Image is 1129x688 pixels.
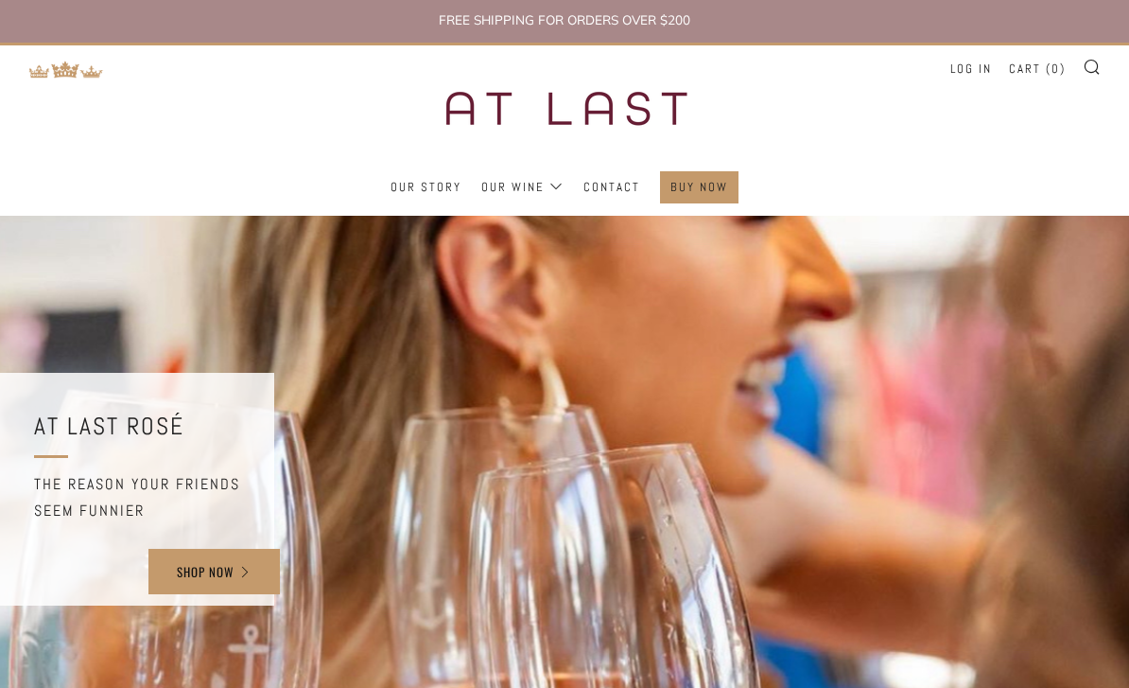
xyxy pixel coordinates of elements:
img: Return to TKW Merchants [28,61,104,79]
span: 0 [1051,61,1060,77]
a: Our Story [391,172,461,203]
h2: AT LAST ROSÉ [34,407,240,447]
a: Return to TKW Merchants [28,59,104,77]
h5: The reason your friends seem funnier [34,471,240,522]
a: Buy Now [670,172,728,203]
a: Our Wine [481,172,564,203]
a: Contact [583,172,640,203]
a: SHOP NOW [148,549,280,594]
a: Log in [950,54,992,84]
img: three kings wine merchants [399,45,730,171]
a: Cart (0) [1009,54,1066,84]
